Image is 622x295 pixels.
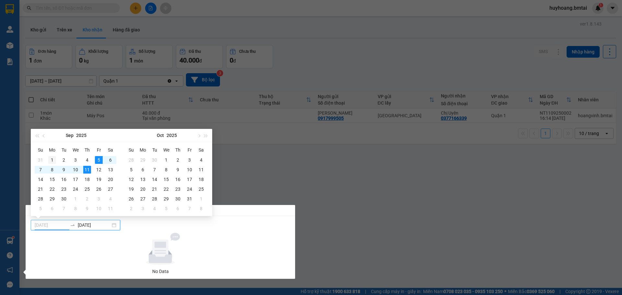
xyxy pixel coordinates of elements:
td: 2025-09-27 [105,184,116,194]
td: 2025-08-31 [35,155,46,165]
td: 2025-09-13 [105,165,116,175]
div: 6 [48,205,56,212]
div: 10 [186,166,193,174]
div: 2 [127,205,135,212]
div: 14 [151,176,158,183]
td: 2025-10-08 [160,165,172,175]
td: 2025-09-30 [149,155,160,165]
td: 2025-11-05 [160,204,172,213]
td: 2025-10-27 [137,194,149,204]
div: 1 [162,156,170,164]
th: We [160,145,172,155]
div: 26 [95,185,103,193]
div: 10 [72,166,79,174]
td: 2025-09-23 [58,184,70,194]
td: 2025-10-31 [184,194,195,204]
th: Fr [93,145,105,155]
th: Sa [105,145,116,155]
td: 2025-10-18 [195,175,207,184]
td: 2025-11-04 [149,204,160,213]
div: 2 [60,156,68,164]
div: 7 [151,166,158,174]
td: 2025-09-20 [105,175,116,184]
td: 2025-10-11 [195,165,207,175]
td: 2025-10-28 [149,194,160,204]
td: 2025-10-04 [105,194,116,204]
div: 11 [107,205,114,212]
td: 2025-11-02 [125,204,137,213]
button: Oct [157,129,164,142]
div: 25 [83,185,91,193]
button: 2025 [76,129,86,142]
div: 2 [174,156,182,164]
td: 2025-09-18 [81,175,93,184]
th: Th [81,145,93,155]
th: Fr [184,145,195,155]
div: 22 [48,185,56,193]
td: 2025-10-21 [149,184,160,194]
td: 2025-10-17 [184,175,195,184]
td: 2025-09-10 [70,165,81,175]
th: Tu [149,145,160,155]
div: 4 [83,156,91,164]
div: 15 [162,176,170,183]
li: VP [GEOGRAPHIC_DATA] [45,28,86,49]
td: 2025-09-16 [58,175,70,184]
td: 2025-09-08 [46,165,58,175]
td: 2025-10-01 [70,194,81,204]
div: 29 [162,195,170,203]
td: 2025-10-05 [125,165,137,175]
div: 9 [174,166,182,174]
div: 18 [197,176,205,183]
div: 6 [139,166,147,174]
td: 2025-09-07 [35,165,46,175]
td: 2025-09-22 [46,184,58,194]
td: 2025-09-09 [58,165,70,175]
td: 2025-09-03 [70,155,81,165]
div: 28 [37,195,44,203]
div: 6 [107,156,114,164]
div: 3 [139,205,147,212]
td: 2025-10-16 [172,175,184,184]
td: 2025-10-10 [184,165,195,175]
th: Su [35,145,46,155]
div: 1 [48,156,56,164]
div: 25 [197,185,205,193]
div: 17 [72,176,79,183]
div: 3 [72,156,79,164]
div: 18 [83,176,91,183]
div: 7 [37,166,44,174]
td: 2025-09-04 [81,155,93,165]
div: 23 [174,185,182,193]
div: 20 [107,176,114,183]
td: 2025-09-06 [105,155,116,165]
td: 2025-09-02 [58,155,70,165]
td: 2025-09-11 [81,165,93,175]
th: Sa [195,145,207,155]
div: 7 [186,205,193,212]
div: 19 [127,185,135,193]
div: 9 [60,166,68,174]
div: 21 [151,185,158,193]
div: 6 [174,205,182,212]
div: 16 [60,176,68,183]
td: 2025-10-26 [125,194,137,204]
div: 24 [72,185,79,193]
td: 2025-10-04 [195,155,207,165]
td: 2025-10-24 [184,184,195,194]
div: 30 [151,156,158,164]
div: 7 [60,205,68,212]
td: 2025-09-05 [93,155,105,165]
th: Th [172,145,184,155]
div: 30 [174,195,182,203]
div: 29 [139,156,147,164]
td: 2025-10-29 [160,194,172,204]
div: 14 [37,176,44,183]
button: 2025 [167,129,177,142]
td: 2025-10-30 [172,194,184,204]
div: 13 [107,166,114,174]
div: 12 [127,176,135,183]
td: 2025-10-06 [46,204,58,213]
td: 2025-10-07 [58,204,70,213]
div: 22 [162,185,170,193]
